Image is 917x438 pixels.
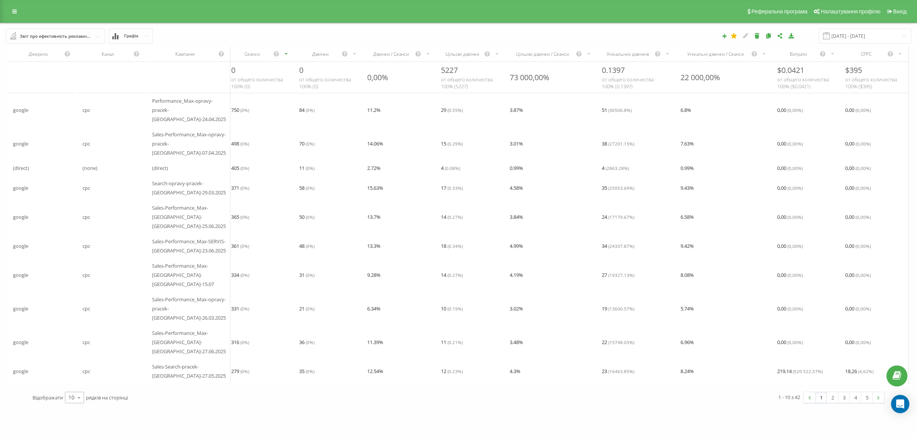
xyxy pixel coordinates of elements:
span: 0,00 [845,338,871,347]
span: 3.01 % [510,139,523,148]
span: 3.87 % [510,105,523,115]
span: $ 0.0421 [777,65,804,75]
a: 4 [850,392,861,403]
span: cpc [83,183,90,192]
a: 1 [815,392,827,403]
span: 8.08 % [680,270,694,280]
span: 279 [231,367,249,376]
span: ( 0.33 %) [447,185,463,191]
span: ( 0 %) [240,243,249,249]
span: 4 [441,163,460,173]
span: 0,00 [777,241,803,251]
span: от общего количества 100% ( 5227 ) [441,76,493,90]
span: ( 13600.57 %) [608,305,634,312]
i: Редагувати звіт [742,33,749,38]
span: ( 0 %) [306,272,314,278]
span: 18,26 [845,367,873,376]
span: Вихід [893,8,907,15]
span: 11.2 % [367,105,381,115]
span: 4.19 % [510,270,523,280]
span: 750 [231,105,249,115]
span: 19 [602,304,634,313]
span: 7.63 % [680,139,694,148]
span: 15 [441,139,463,148]
span: 36 [299,338,314,347]
div: Сеанси [231,51,273,57]
span: 9.42 % [680,241,694,251]
span: ( 0 %) [240,141,249,147]
span: 0,00 [777,304,803,313]
span: google [13,105,28,115]
span: ( 4,62 %) [858,368,873,374]
span: 12 [441,367,463,376]
div: Цільові дзвінки [441,51,484,57]
i: Копіювати звіт [765,33,772,38]
span: $ 395 [845,65,862,75]
span: 4.3 % [510,367,520,376]
span: google [13,304,28,313]
span: 10 [441,304,463,313]
div: scrollable content [8,46,909,383]
span: ( 0 %) [240,272,249,278]
span: 0.99 % [510,163,523,173]
span: ( 0,00 %) [787,339,803,345]
div: Звіт про ефективність рекламних кампаній [20,32,92,40]
span: ( 0 %) [240,165,249,171]
span: 0 [231,65,235,75]
span: ( 0,00 %) [787,305,803,312]
span: ( 0 %) [306,339,314,345]
a: 3 [838,392,850,403]
span: ( 0 %) [306,107,314,113]
span: Sales-Performance_Max-SERVIS-[GEOGRAPHIC_DATA]-23.06.2025 [152,237,226,255]
button: Графік [109,29,153,44]
div: Джерело [13,51,64,57]
span: cpc [83,139,90,148]
span: 48 [299,241,314,251]
div: Унікальних дзвінків [602,51,655,57]
span: 0,00 [777,139,803,148]
span: ( 0 %) [306,368,314,374]
span: 0,00 [845,270,871,280]
span: google [13,338,28,347]
span: Search-opravy-pracek-[GEOGRAPHIC_DATA]-29.03.2025 [152,179,226,197]
span: 17 [441,183,463,192]
span: (none) [83,163,97,173]
span: ( 0.34 %) [447,243,463,249]
span: ( 0,00 %) [855,185,871,191]
span: ( 0,00 %) [787,107,803,113]
span: cpc [83,367,90,376]
span: ( 0,00 %) [855,214,871,220]
span: google [13,183,28,192]
span: Sales-Performance_Max-[GEOGRAPHIC_DATA]-[GEOGRAPHIC_DATA]-27.06.2025 [152,328,226,356]
span: 27 [602,270,634,280]
span: Sales-Performance_Max-opravy-pracek-[GEOGRAPHIC_DATA]-07.04.2025 [152,130,226,157]
span: ( 0 %) [240,214,249,220]
span: cpc [83,270,90,280]
span: 84 [299,105,314,115]
span: Sales-Search-pracek-[GEOGRAPHIC_DATA]-27.05.2025 [152,362,226,380]
span: 0,00 [845,183,871,192]
span: 13.7 % [367,212,381,221]
div: 10 [68,394,75,401]
span: 18 [441,241,463,251]
span: от общего количества 100% ( 0 ) [299,76,351,90]
span: 9.43 % [680,183,694,192]
span: ( 0,00 %) [787,272,803,278]
span: ( 0,00 %) [787,214,803,220]
span: 31 [299,270,314,280]
span: 365 [231,212,249,221]
span: 4 [602,163,629,173]
span: 0,00 [777,338,803,347]
span: 6.58 % [680,212,694,221]
span: 0,00 [845,105,871,115]
span: 316 [231,338,249,347]
span: рядків на сторінці [86,394,128,401]
span: 331 [231,304,249,313]
span: ( 0,00 %) [855,141,871,147]
span: google [13,139,28,148]
span: ( 0.55 %) [447,107,463,113]
span: 0.99 % [680,163,694,173]
span: ( 0.27 %) [447,272,463,278]
span: 35 [299,367,314,376]
span: (direct) [13,163,29,173]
